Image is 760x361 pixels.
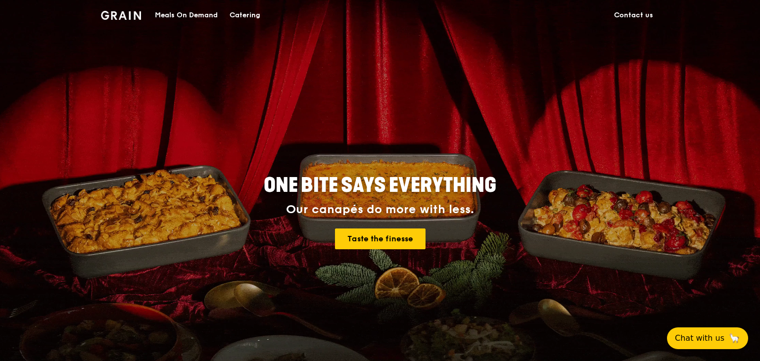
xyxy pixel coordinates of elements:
div: Catering [230,0,260,30]
a: Taste the finesse [335,228,426,249]
span: ONE BITE SAYS EVERYTHING [264,174,496,197]
span: Chat with us [675,332,724,344]
img: Grain [101,11,141,20]
span: 🦙 [728,332,740,344]
a: Catering [224,0,266,30]
button: Chat with us🦙 [667,327,748,349]
div: Our canapés do more with less. [202,203,558,217]
a: Contact us [608,0,659,30]
div: Meals On Demand [155,0,218,30]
